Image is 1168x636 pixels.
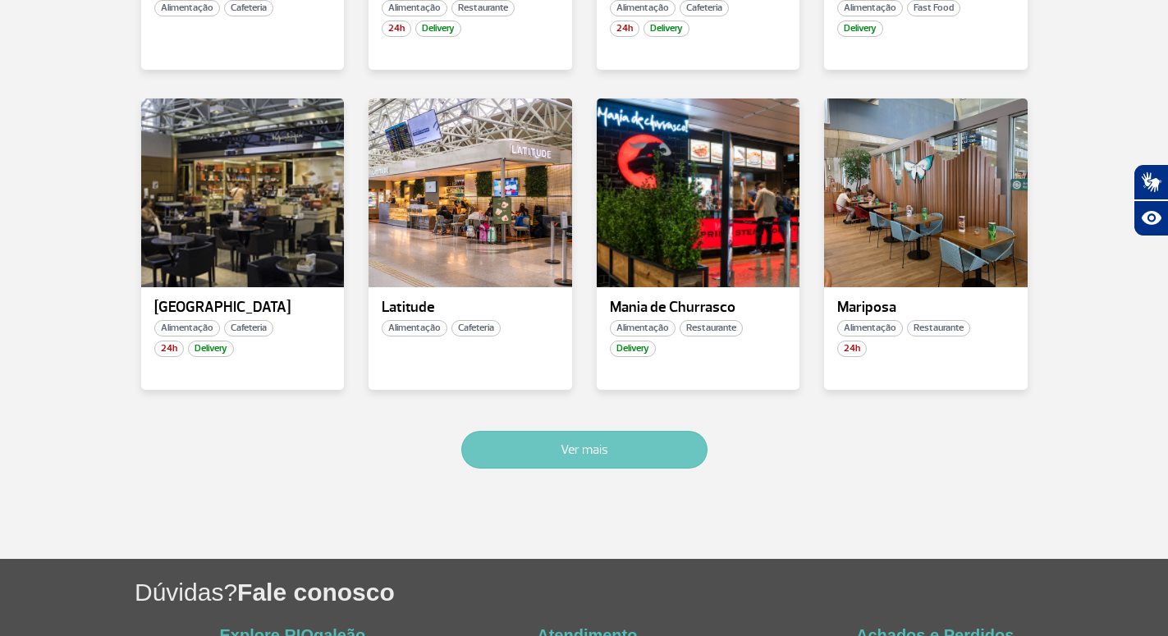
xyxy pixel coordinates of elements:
[1134,200,1168,236] button: Abrir recursos assistivos.
[382,320,447,336] span: Alimentação
[154,320,220,336] span: Alimentação
[382,21,411,37] span: 24h
[837,341,867,357] span: 24h
[610,320,676,336] span: Alimentação
[382,300,559,316] p: Latitude
[644,21,689,37] span: Delivery
[1134,164,1168,200] button: Abrir tradutor de língua de sinais.
[188,341,234,357] span: Delivery
[1134,164,1168,236] div: Plugin de acessibilidade da Hand Talk.
[837,320,903,336] span: Alimentação
[237,579,395,606] span: Fale conosco
[610,341,656,357] span: Delivery
[610,21,639,37] span: 24h
[154,300,332,316] p: [GEOGRAPHIC_DATA]
[610,300,787,316] p: Mania de Churrasco
[837,21,883,37] span: Delivery
[451,320,501,336] span: Cafeteria
[415,21,461,37] span: Delivery
[135,575,1168,609] h1: Dúvidas?
[224,320,273,336] span: Cafeteria
[154,341,184,357] span: 24h
[837,300,1015,316] p: Mariposa
[907,320,970,336] span: Restaurante
[461,431,708,469] button: Ver mais
[680,320,743,336] span: Restaurante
